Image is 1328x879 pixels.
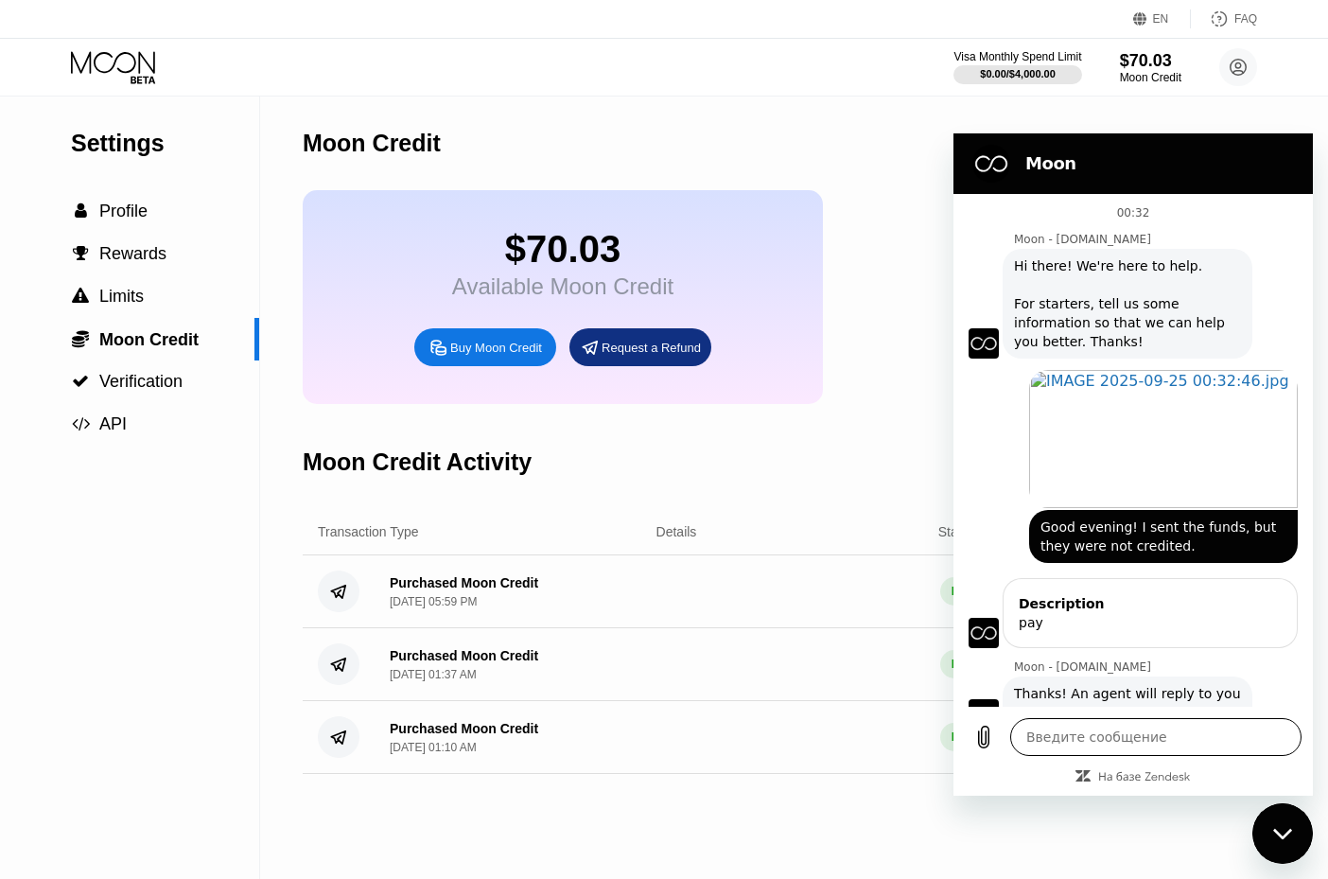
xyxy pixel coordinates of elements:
div: Purchased Moon Credit [390,648,538,663]
div: Visa Monthly Spend Limit [953,50,1081,63]
div:  [71,373,90,390]
div: $70.03 [1120,51,1181,71]
div: [DATE] 05:59 PM [390,595,477,608]
div: Request a Refund [602,340,701,356]
iframe: Кнопка, открывающая окно обмена сообщениями; идет разговор [1252,803,1313,864]
div: RECEIVED [940,650,1021,678]
div: [DATE] 01:37 AM [390,668,477,681]
div: RECEIVED [940,723,1021,751]
div: FAQ [1234,12,1257,26]
span:  [75,202,87,220]
div: $0.00 / $4,000.00 [980,68,1056,79]
span:  [72,288,89,305]
span: Limits [99,287,144,306]
div: Purchased Moon Credit [390,721,538,736]
span:  [72,373,89,390]
div:  [71,245,90,262]
span: Profile [99,202,148,220]
span: Rewards [99,244,166,263]
span: API [99,414,127,433]
span:  [72,415,90,432]
span:  [72,329,89,348]
div: Available Moon Credit [452,273,673,300]
div:  [71,329,90,348]
div: Details [656,524,697,539]
div: Transaction Type [318,524,419,539]
div: FAQ [1191,9,1257,28]
div: Settings [71,130,259,157]
div: Buy Moon Credit [414,328,556,366]
div: RECEIVED [940,577,1021,606]
div:  [71,202,90,220]
div: EN [1153,12,1169,26]
span:  [73,245,89,262]
div: Moon Credit [303,130,441,157]
div:  [71,288,90,305]
div: Status [938,524,976,539]
span: Moon Credit [99,330,199,349]
div: Moon Credit Activity [303,448,532,476]
div: Buy Moon Credit [450,340,542,356]
div: EN [1133,9,1191,28]
div: Request a Refund [569,328,711,366]
div: $70.03 [452,228,673,271]
div: Purchased Moon Credit [390,575,538,590]
div:  [71,415,90,432]
div: Visa Monthly Spend Limit$0.00/$4,000.00 [953,50,1081,84]
div: Moon Credit [1120,71,1181,84]
iframe: Окно обмена сообщениями [953,133,1313,796]
div: $70.03Moon Credit [1120,51,1181,84]
span: Verification [99,372,183,391]
div: [DATE] 01:10 AM [390,741,477,754]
